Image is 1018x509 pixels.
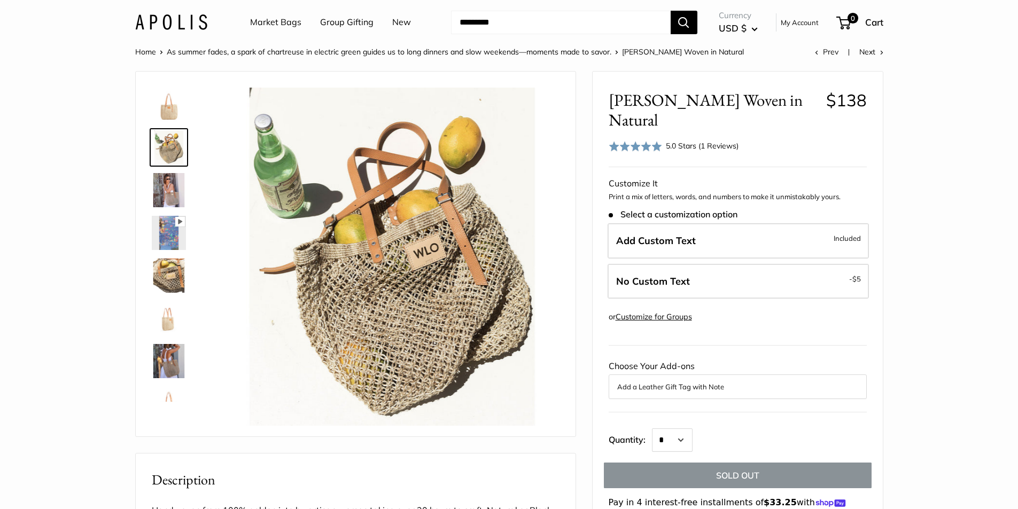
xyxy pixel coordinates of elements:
[852,275,861,283] span: $5
[847,13,858,24] span: 0
[135,14,207,30] img: Apolis
[152,173,186,207] img: Mercado Woven in Natural
[152,469,559,490] h2: Description
[150,385,188,423] a: Mercado Woven in Natural
[451,11,671,34] input: Search...
[167,47,611,57] a: As summer fades, a spark of chartreuse in electric green guides us to long dinners and slow weeke...
[609,425,652,452] label: Quantity:
[849,272,861,285] span: -
[150,342,188,380] a: Mercado Woven in Natural
[223,88,561,426] img: Mercado Woven in Natural
[609,358,867,399] div: Choose Your Add-ons
[609,90,818,130] span: [PERSON_NAME] Woven in Natural
[616,312,692,322] a: Customize for Groups
[608,264,869,299] label: Leave Blank
[616,275,690,287] span: No Custom Text
[604,463,872,488] button: SOLD OUT
[616,234,696,247] span: Add Custom Text
[834,232,861,245] span: Included
[150,85,188,124] a: Mercado Woven in Natural
[152,216,186,250] img: Mercado Woven in Natural
[150,256,188,295] a: Mercado Woven in Natural
[719,8,758,23] span: Currency
[392,14,411,30] a: New
[608,223,869,259] label: Add Custom Text
[781,16,819,29] a: My Account
[622,47,744,57] span: [PERSON_NAME] Woven in Natural
[152,259,186,293] img: Mercado Woven in Natural
[150,299,188,338] a: Mercado Woven in Natural
[152,301,186,335] img: Mercado Woven in Natural
[609,138,739,154] div: 5.0 Stars (1 Reviews)
[617,380,858,393] button: Add a Leather Gift Tag with Note
[150,128,188,167] a: Mercado Woven in Natural
[135,45,744,59] nav: Breadcrumb
[666,140,739,152] div: 5.0 Stars (1 Reviews)
[719,22,747,34] span: USD $
[152,387,186,421] img: Mercado Woven in Natural
[150,214,188,252] a: Mercado Woven in Natural
[865,17,883,28] span: Cart
[609,176,867,192] div: Customize It
[609,209,737,220] span: Select a customization option
[152,130,186,165] img: Mercado Woven in Natural
[152,344,186,378] img: Mercado Woven in Natural
[719,20,758,37] button: USD $
[609,192,867,202] p: Print a mix of letters, words, and numbers to make it unmistakably yours.
[837,14,883,31] a: 0 Cart
[320,14,374,30] a: Group Gifting
[826,90,867,111] span: $138
[859,47,883,57] a: Next
[250,14,301,30] a: Market Bags
[671,11,697,34] button: Search
[609,310,692,324] div: or
[815,47,838,57] a: Prev
[150,171,188,209] a: Mercado Woven in Natural
[152,88,186,122] img: Mercado Woven in Natural
[135,47,156,57] a: Home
